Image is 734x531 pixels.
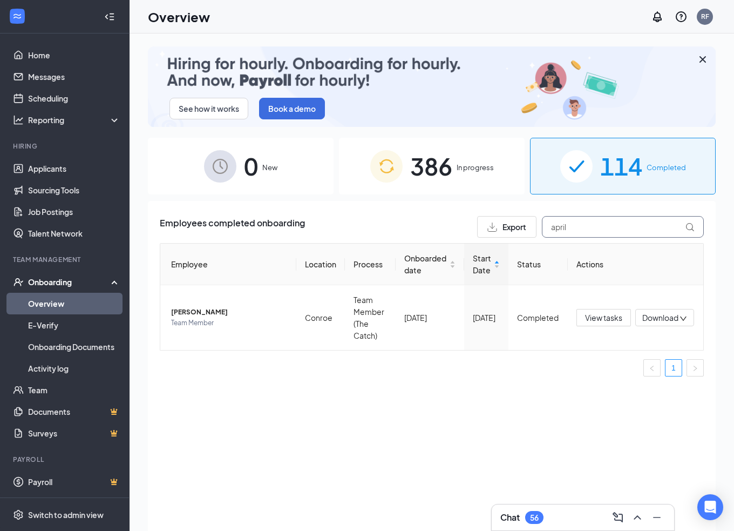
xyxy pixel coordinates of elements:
div: Onboarding [28,277,111,287]
th: Status [508,244,567,285]
div: [DATE] [473,312,500,324]
svg: ComposeMessage [611,511,624,524]
div: Switch to admin view [28,509,104,520]
a: Scheduling [28,88,120,109]
a: Overview [28,293,120,314]
span: In progress [457,162,494,173]
svg: WorkstreamLogo [12,11,23,22]
div: Open Intercom Messenger [697,494,723,520]
button: Book a demo [259,98,325,119]
div: RF [701,12,709,21]
svg: Minimize [650,511,663,524]
span: Start Date [473,252,492,276]
a: DocumentsCrown [28,401,120,422]
a: Sourcing Tools [28,179,120,201]
td: Team Member (The Catch) [345,285,396,350]
button: See how it works [169,98,248,119]
span: Export [502,223,526,231]
span: New [262,162,277,173]
th: Location [296,244,345,285]
svg: UserCheck [13,277,24,287]
button: left [643,359,661,377]
th: Employee [160,244,296,285]
span: right [692,365,698,372]
button: right [687,359,704,377]
a: Home [28,44,120,66]
svg: ChevronUp [631,511,644,524]
div: Team Management [13,255,118,264]
div: Hiring [13,142,118,151]
td: Conroe [296,285,345,350]
span: View tasks [585,312,622,324]
a: Messages [28,66,120,88]
input: Search by Name, Job Posting, or Process [542,216,704,238]
div: Payroll [13,455,118,464]
div: [DATE] [404,312,456,324]
a: Job Postings [28,201,120,223]
svg: Collapse [104,11,115,22]
span: 114 [600,147,642,185]
a: Applicants [28,158,120,179]
span: 0 [244,147,258,185]
span: Completed [647,162,686,173]
a: Talent Network [28,223,120,244]
th: Actions [568,244,704,285]
a: 1 [665,360,682,376]
span: Employees completed onboarding [160,216,305,238]
span: Onboarded date [404,252,447,276]
svg: Settings [13,509,24,520]
button: ChevronUp [629,509,646,526]
button: View tasks [576,309,631,326]
a: Activity log [28,358,120,379]
span: down [679,315,687,322]
button: ComposeMessage [609,509,627,526]
h1: Overview [148,8,210,26]
span: left [649,365,655,372]
span: Team Member [171,318,288,328]
a: SurveysCrown [28,422,120,444]
li: Next Page [687,359,704,377]
span: Download [642,312,678,324]
a: E-Verify [28,314,120,336]
th: Process [345,244,396,285]
svg: QuestionInfo [675,10,688,23]
span: [PERSON_NAME] [171,307,288,318]
a: Onboarding Documents [28,336,120,358]
div: Completed [517,312,559,324]
button: Export [477,216,536,238]
li: Previous Page [643,359,661,377]
span: 386 [410,147,452,185]
th: Onboarded date [396,244,464,285]
div: 56 [530,513,539,522]
img: payroll-small.gif [148,46,716,127]
svg: Notifications [651,10,664,23]
a: PayrollCrown [28,471,120,493]
svg: Cross [696,53,709,66]
div: Reporting [28,115,121,125]
svg: Analysis [13,115,24,125]
li: 1 [665,359,682,377]
button: Minimize [648,509,665,526]
a: Team [28,379,120,401]
h3: Chat [500,512,520,523]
